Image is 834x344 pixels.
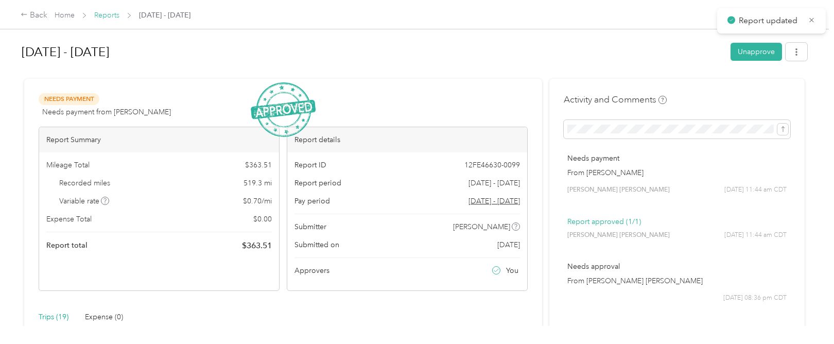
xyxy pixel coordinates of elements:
[253,214,272,225] span: $ 0.00
[567,261,787,272] p: Needs approval
[94,11,119,20] a: Reports
[46,240,88,251] span: Report total
[506,265,518,276] span: You
[39,93,99,105] span: Needs Payment
[294,239,339,250] span: Submitted on
[251,82,316,137] img: ApprovedStamp
[22,40,723,64] h1: Aug 16 - 31, 2025
[724,185,787,195] span: [DATE] 11:44 am CDT
[567,153,787,164] p: Needs payment
[39,127,279,152] div: Report Summary
[59,196,110,207] span: Variable rate
[243,196,272,207] span: $ 0.70 / mi
[85,312,123,323] div: Expense (0)
[567,185,670,195] span: [PERSON_NAME] [PERSON_NAME]
[245,160,272,170] span: $ 363.51
[294,178,341,188] span: Report period
[294,221,326,232] span: Submitter
[287,127,527,152] div: Report details
[21,9,47,22] div: Back
[244,178,272,188] span: 519.3 mi
[724,231,787,240] span: [DATE] 11:44 am CDT
[294,196,330,207] span: Pay period
[46,214,92,225] span: Expense Total
[739,14,801,27] p: Report updated
[567,324,787,335] p: Submitted for approval
[464,160,520,170] span: 12FE46630-0099
[567,167,787,178] p: From [PERSON_NAME]
[567,231,670,240] span: [PERSON_NAME] [PERSON_NAME]
[731,43,782,61] button: Unapprove
[567,216,787,227] p: Report approved (1/1)
[139,10,190,21] span: [DATE] - [DATE]
[453,221,510,232] span: [PERSON_NAME]
[59,178,110,188] span: Recorded miles
[55,11,75,20] a: Home
[723,294,787,303] span: [DATE] 08:36 pm CDT
[497,239,520,250] span: [DATE]
[46,160,90,170] span: Mileage Total
[42,107,171,117] span: Needs payment from [PERSON_NAME]
[468,196,520,207] span: Go to pay period
[468,178,520,188] span: [DATE] - [DATE]
[242,239,272,252] span: $ 363.51
[294,265,329,276] span: Approvers
[564,93,667,106] h4: Activity and Comments
[567,276,787,286] p: From [PERSON_NAME] [PERSON_NAME]
[294,160,326,170] span: Report ID
[39,312,68,323] div: Trips (19)
[776,286,834,344] iframe: Everlance-gr Chat Button Frame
